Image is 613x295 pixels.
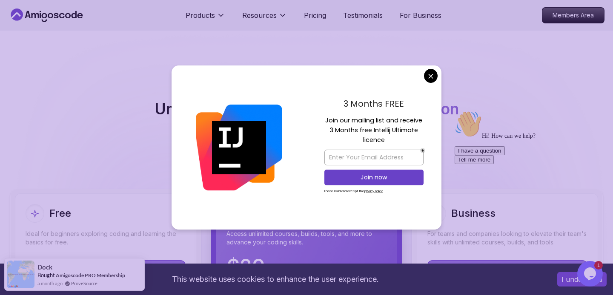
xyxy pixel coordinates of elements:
span: Bought [37,272,55,278]
a: Pricing [304,10,326,20]
button: Tell me more [3,48,43,57]
a: For Business [400,10,441,20]
iframe: chat widget [451,107,604,257]
div: 👋Hi! How can we help?I have a questionTell me more [3,3,157,57]
a: ProveSource [71,280,97,287]
p: Enquire Now [428,261,587,279]
span: a month ago [37,280,63,287]
p: Products [186,10,215,20]
button: Products [186,10,225,27]
img: :wave: [3,3,31,31]
button: Enquire Now [427,260,587,280]
span: Dock [37,264,52,271]
p: Access unlimited courses, builds, tools, and more to advance your coding skills. [226,230,387,247]
p: Ideal for beginners exploring coding and learning the basics for free. [26,230,186,247]
p: Resources [242,10,277,20]
p: $ 29 [226,257,265,277]
div: This website uses cookies to enhance the user experience. [6,270,544,289]
a: Members Area [542,7,604,23]
a: Amigoscode PRO Membership [56,272,125,278]
iframe: chat widget [577,261,604,286]
p: Members Area [542,8,604,23]
p: For teams and companies looking to elevate their team's skills with unlimited courses, builds, an... [427,230,587,247]
button: Resources [242,10,287,27]
h2: Free [49,207,71,220]
button: I have a question [3,39,54,48]
span: Hi! How can we help? [3,26,84,32]
a: Testimonials [343,10,383,20]
h2: Unlimited Learning with [155,100,459,117]
img: provesource social proof notification image [7,261,34,288]
button: Accept cookies [557,272,607,286]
